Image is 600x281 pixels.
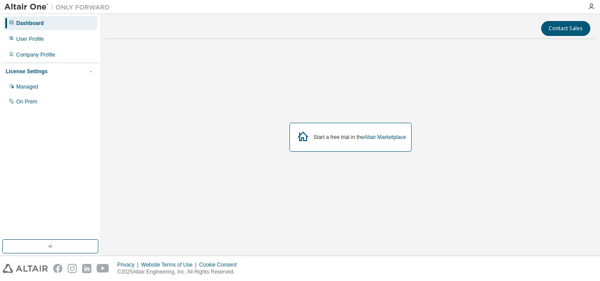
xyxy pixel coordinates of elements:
[16,83,38,90] div: Managed
[314,134,406,141] div: Start a free trial in the
[117,261,141,268] div: Privacy
[541,21,590,36] button: Contact Sales
[97,264,109,273] img: youtube.svg
[6,68,47,75] div: License Settings
[141,261,199,268] div: Website Terms of Use
[16,51,55,58] div: Company Profile
[16,20,44,27] div: Dashboard
[16,36,44,43] div: User Profile
[199,261,242,268] div: Cookie Consent
[117,268,242,276] p: © 2025 Altair Engineering, Inc. All Rights Reserved.
[364,134,406,140] a: Altair Marketplace
[3,264,48,273] img: altair_logo.svg
[16,98,37,105] div: On Prem
[82,264,91,273] img: linkedin.svg
[68,264,77,273] img: instagram.svg
[4,3,114,11] img: Altair One
[53,264,62,273] img: facebook.svg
